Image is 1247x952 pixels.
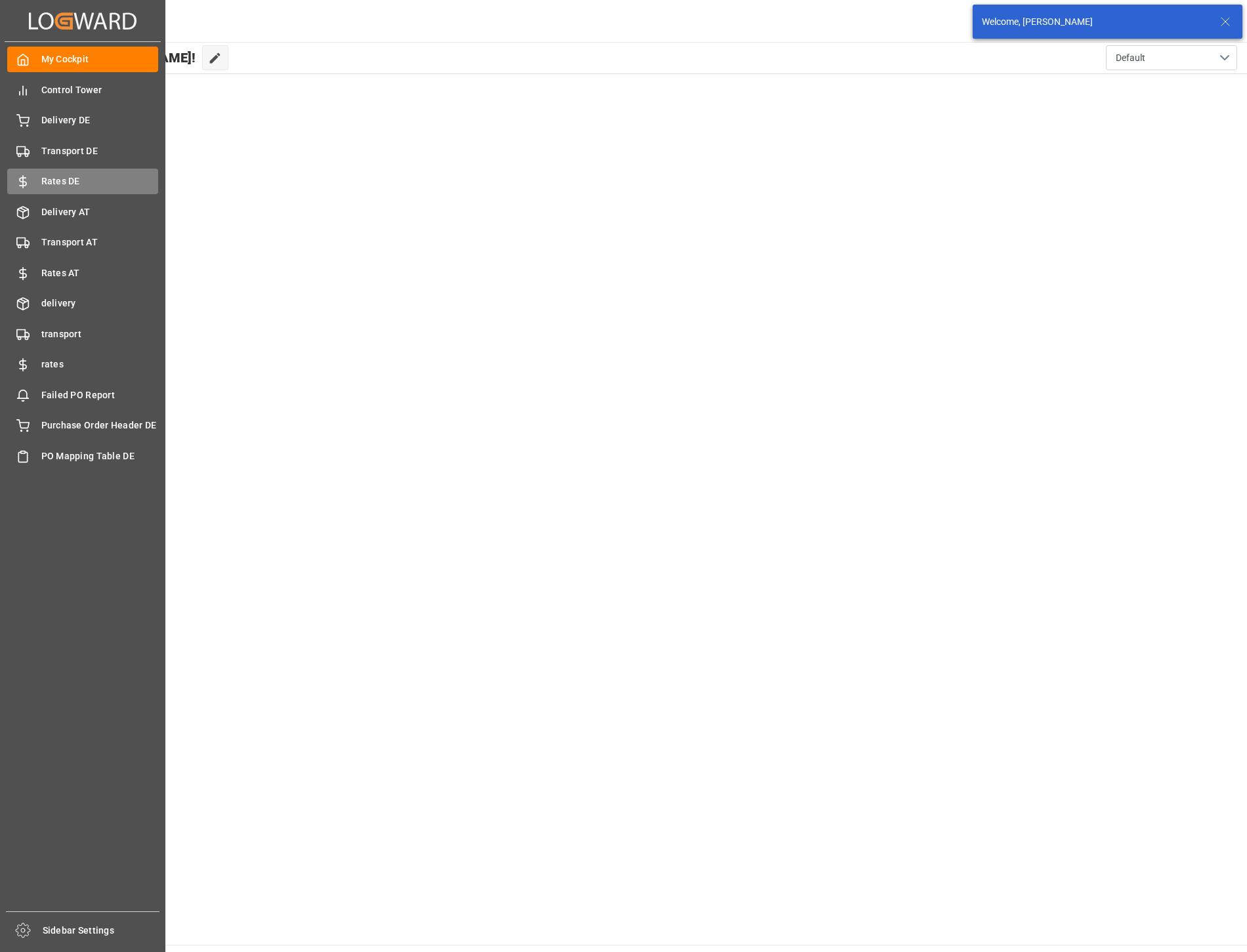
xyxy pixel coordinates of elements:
span: Failed PO Report [41,388,159,402]
button: open menu [1106,45,1237,70]
span: Sidebar Settings [43,924,160,938]
span: Transport DE [41,144,159,158]
span: rates [41,358,159,371]
span: Delivery DE [41,114,159,127]
span: Default [1116,51,1145,65]
a: delivery [7,291,158,316]
span: Delivery AT [41,205,159,219]
span: Rates DE [41,175,159,188]
a: My Cockpit [7,47,158,72]
a: Transport DE [7,138,158,163]
a: Failed PO Report [7,382,158,407]
a: Rates AT [7,260,158,285]
span: transport [41,327,159,341]
span: Control Tower [41,83,159,97]
a: Transport AT [7,230,158,255]
span: PO Mapping Table DE [41,449,159,463]
a: Rates DE [7,169,158,194]
a: rates [7,352,158,377]
a: PO Mapping Table DE [7,443,158,468]
span: delivery [41,297,159,310]
div: Welcome, [PERSON_NAME] [982,15,1208,29]
a: Delivery AT [7,199,158,224]
a: Delivery DE [7,108,158,133]
a: Control Tower [7,77,158,102]
span: Transport AT [41,236,159,249]
a: transport [7,321,158,346]
span: Purchase Order Header DE [41,419,159,432]
a: Purchase Order Header DE [7,413,158,438]
span: Hello [PERSON_NAME]! [54,45,196,70]
span: My Cockpit [41,52,159,66]
span: Rates AT [41,266,159,280]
